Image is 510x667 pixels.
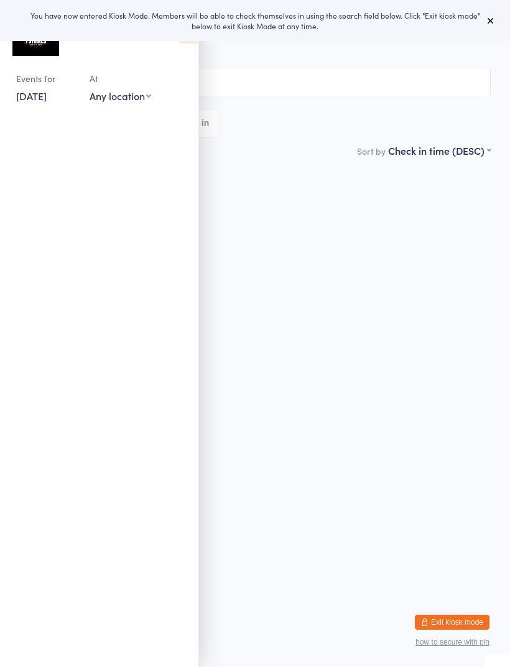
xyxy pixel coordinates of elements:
button: Exit kiosk mode [415,615,489,630]
div: At [90,68,151,89]
div: Events for [16,68,77,89]
a: [DATE] [16,89,47,103]
div: Any location [90,89,151,103]
button: how to secure with pin [415,638,489,646]
h2: Check-in [19,31,491,52]
input: Search [19,68,491,96]
label: Sort by [357,145,386,157]
div: Check in time (DESC) [388,144,491,157]
div: You have now entered Kiosk Mode. Members will be able to check themselves in using the search fie... [20,10,490,31]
